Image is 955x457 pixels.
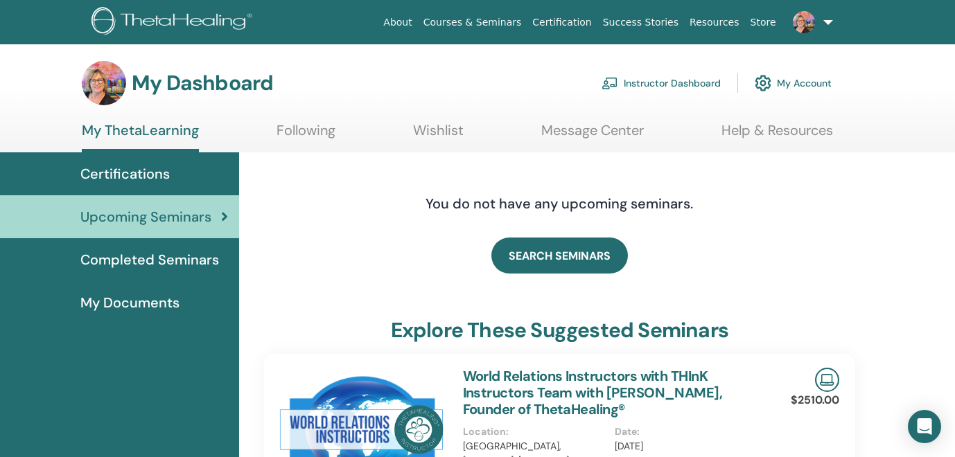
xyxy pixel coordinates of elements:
[602,68,721,98] a: Instructor Dashboard
[597,10,684,35] a: Success Stories
[721,122,833,149] a: Help & Resources
[277,122,335,149] a: Following
[615,424,759,439] p: Date :
[413,122,464,149] a: Wishlist
[815,368,839,392] img: Live Online Seminar
[132,71,273,96] h3: My Dashboard
[602,77,618,89] img: chalkboard-teacher.svg
[82,61,126,105] img: default.jpg
[378,10,417,35] a: About
[615,439,759,454] p: [DATE]
[80,249,219,270] span: Completed Seminars
[341,195,778,212] h4: You do not have any upcoming seminars.
[509,249,611,263] span: SEARCH SEMINARS
[793,11,815,33] img: default.jpg
[80,163,170,184] span: Certifications
[463,424,607,439] p: Location :
[391,318,728,343] h3: explore these suggested seminars
[80,292,179,313] span: My Documents
[527,10,597,35] a: Certification
[80,206,211,227] span: Upcoming Seminars
[684,10,745,35] a: Resources
[745,10,782,35] a: Store
[491,238,628,274] a: SEARCH SEMINARS
[91,7,257,38] img: logo.png
[463,367,723,418] a: World Relations Instructors with THInK Instructors Team with [PERSON_NAME], Founder of ThetaHealing®
[791,392,839,409] p: $2510.00
[418,10,527,35] a: Courses & Seminars
[541,122,644,149] a: Message Center
[908,410,941,443] div: Open Intercom Messenger
[82,122,199,152] a: My ThetaLearning
[755,68,832,98] a: My Account
[755,71,771,95] img: cog.svg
